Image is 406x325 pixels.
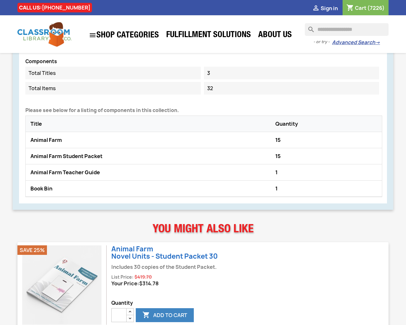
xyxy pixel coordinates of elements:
img: Animal Farm (Novel Units - Student Packet 30) [22,245,101,325]
div: 15 [274,151,379,161]
span: Price [139,280,159,287]
li: Save 25% [17,245,47,255]
i:  [89,31,96,39]
div: 1 [274,184,379,193]
span: Quantity [111,300,218,306]
a: Advanced Search→ [332,39,380,46]
span: (7226) [367,4,385,11]
span: → [375,39,380,46]
i:  [142,312,150,319]
a: [PHONE_NUMBER] [42,4,90,11]
div: Includes 30 copies of the Student Packet. [111,262,218,274]
div: CALL US: [17,3,92,12]
a: Shopping cart link containing 7226 product(s) [346,4,385,11]
span: Sign in [321,5,338,12]
input: Quantity [111,308,127,322]
span: - or try - [313,39,332,45]
a: About Us [255,29,295,42]
p: Components [25,59,382,64]
div: 15 [274,135,379,145]
a: Animal FarmNovel Units - Student Packet 30 [111,244,218,261]
div: 1 [274,168,379,177]
div: Animal Farm Student Packet [29,151,274,161]
input: Search [305,23,389,36]
div: Animal Farm [29,135,274,145]
span: Regular price [134,274,152,280]
dd: 32 [204,82,379,95]
div: Your Price: [111,280,218,287]
p: Please see below for a listing of components in this collection. [25,107,382,114]
dd: 3 [204,67,379,79]
span: List Price: [111,274,134,280]
div: Title [29,119,274,129]
div: Animal Farm Teacher Guide [29,168,274,177]
p: You might also like [13,217,393,243]
div: Book Bin [29,184,274,193]
dt: Total Titles [25,67,201,79]
i: search [305,23,312,31]
img: Classroom Library Company [17,22,71,47]
dt: Total Items [25,82,201,95]
a:  Sign in [312,5,338,12]
a: SHOP CATEGORIES [86,28,162,42]
span: Cart [355,4,366,11]
a: Fulfillment Solutions [163,29,254,42]
i:  [312,5,320,12]
button: Add to cart [136,308,194,322]
div: Quantity [274,119,379,129]
i: shopping_cart [346,4,354,12]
